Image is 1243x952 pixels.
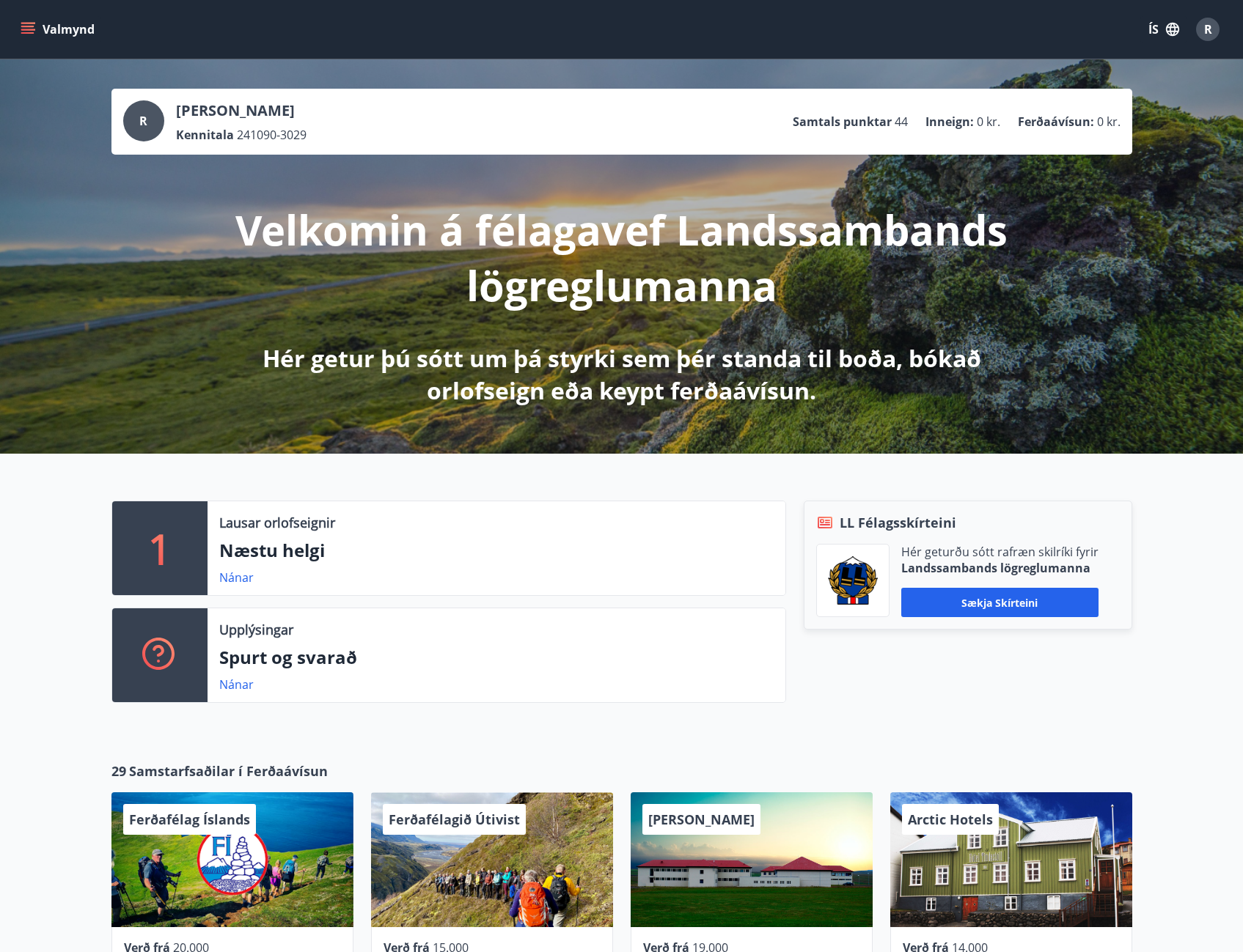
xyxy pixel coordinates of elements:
[235,342,1009,407] p: Hér getur þú sótt um þá styrki sem þér standa til boða, bókað orlofseign eða keypt ferðaávísun.
[148,520,172,576] p: 1
[977,114,1000,130] span: 0 kr.
[901,588,1099,617] button: Sækja skírteini
[129,761,328,781] span: Samstarfsaðilar í Ferðaávísun
[1190,12,1225,47] button: R
[237,127,307,143] span: 241090-3029
[219,620,293,639] p: Upplýsingar
[176,127,234,143] p: Kennitala
[1204,21,1212,37] span: R
[901,544,1099,560] p: Hér geturðu sótt rafræn skilríki fyrir
[111,761,126,781] span: 29
[219,538,774,563] p: Næstu helgi
[389,811,520,828] span: Ferðafélagið Útivist
[895,114,908,130] span: 44
[219,645,774,670] p: Spurt og svarað
[129,811,250,828] span: Ferðafélag Íslands
[235,202,1009,313] p: Velkomin á félagavef Landssambands lögreglumanna
[176,100,307,121] p: [PERSON_NAME]
[18,16,100,43] button: menu
[840,513,956,532] span: LL Félagsskírteini
[139,113,147,129] span: R
[648,811,755,828] span: [PERSON_NAME]
[1140,16,1187,43] button: ÍS
[925,114,974,130] p: Inneign :
[219,513,335,532] p: Lausar orlofseignir
[828,556,878,605] img: 1cqKbADZNYZ4wXUG0EC2JmCwhQh0Y6EN22Kw4FTY.png
[793,114,892,130] p: Samtals punktar
[219,676,254,693] a: Nánar
[1018,114,1094,130] p: Ferðaávísun :
[908,811,993,828] span: Arctic Hotels
[219,569,254,586] a: Nánar
[1097,114,1121,130] span: 0 kr.
[901,560,1099,576] p: Landssambands lögreglumanna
